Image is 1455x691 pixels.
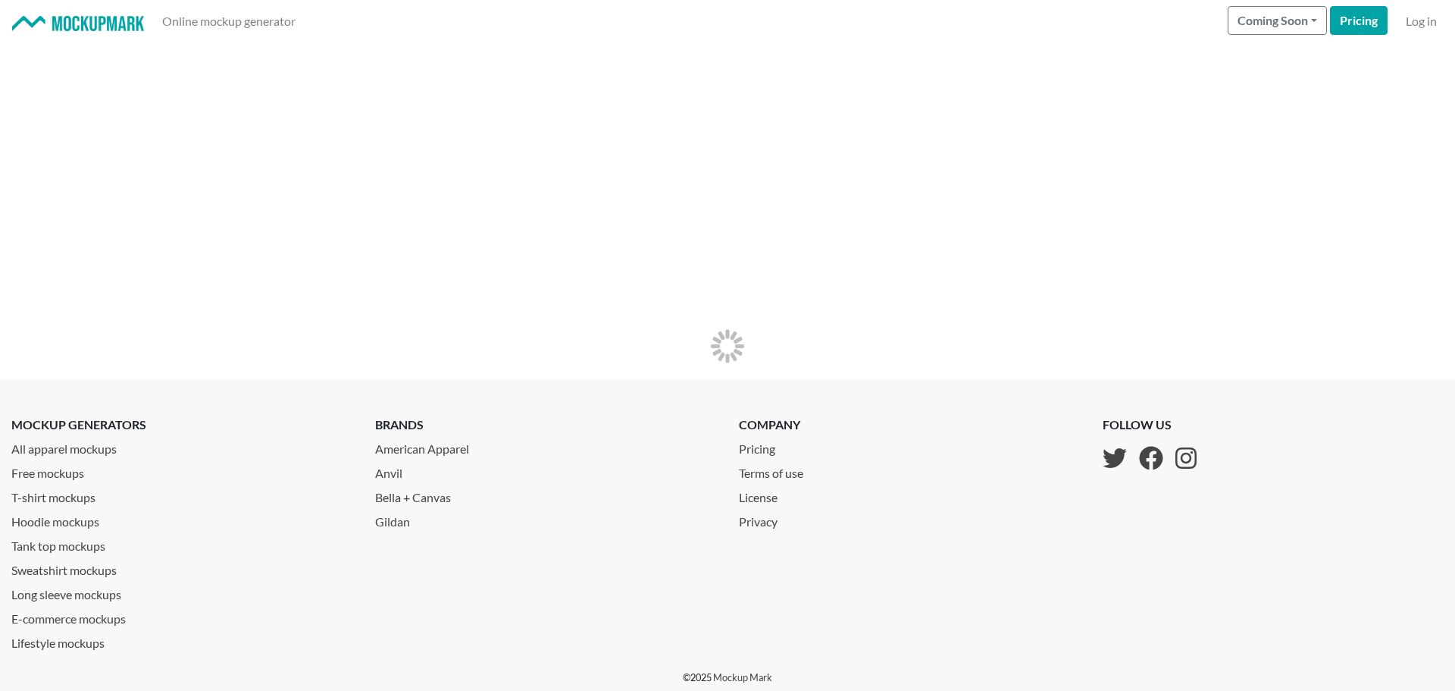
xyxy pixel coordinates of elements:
p: company [739,416,815,434]
a: Terms of use [739,458,815,482]
p: brands [375,416,716,434]
a: T-shirt mockups [11,482,352,507]
a: Pricing [739,434,815,458]
a: Log in [1400,6,1443,36]
a: Mockup Mark [713,671,772,683]
a: Sweatshirt mockups [11,555,352,579]
a: E-commerce mockups [11,604,352,628]
img: Mockup Mark [12,16,144,32]
a: American Apparel [375,434,716,458]
p: © 2025 [683,671,772,685]
a: License [739,482,815,507]
a: Pricing [1330,6,1388,35]
a: Bella + Canvas [375,482,716,507]
a: Anvil [375,458,716,482]
a: All apparel mockups [11,434,352,458]
a: Long sleeve mockups [11,579,352,604]
a: Tank top mockups [11,531,352,555]
a: Hoodie mockups [11,507,352,531]
a: Privacy [739,507,815,531]
p: mockup generators [11,416,352,434]
a: Free mockups [11,458,352,482]
p: follow us [1103,416,1197,434]
button: Coming Soon [1228,6,1327,35]
a: Online mockup generator [156,6,302,36]
a: Gildan [375,507,716,531]
a: Lifestyle mockups [11,628,352,652]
